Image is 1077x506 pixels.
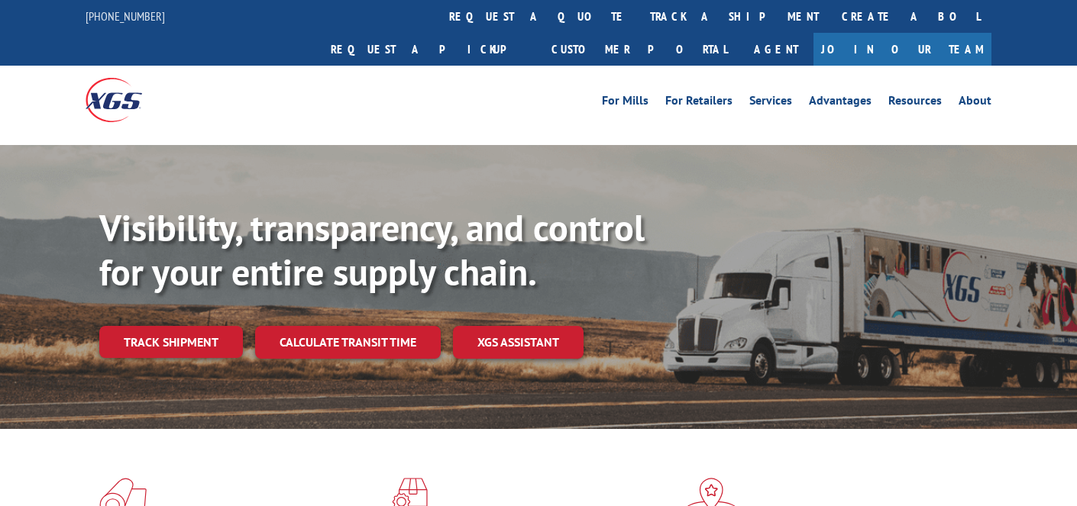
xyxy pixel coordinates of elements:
a: XGS ASSISTANT [453,326,584,359]
a: Calculate transit time [255,326,441,359]
a: [PHONE_NUMBER] [86,8,165,24]
a: Track shipment [99,326,243,358]
a: For Mills [602,95,648,111]
a: Services [749,95,792,111]
a: About [959,95,991,111]
a: Customer Portal [540,33,739,66]
a: Resources [888,95,942,111]
a: For Retailers [665,95,733,111]
a: Agent [739,33,813,66]
a: Request a pickup [319,33,540,66]
a: Join Our Team [813,33,991,66]
a: Advantages [809,95,872,111]
b: Visibility, transparency, and control for your entire supply chain. [99,204,645,295]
